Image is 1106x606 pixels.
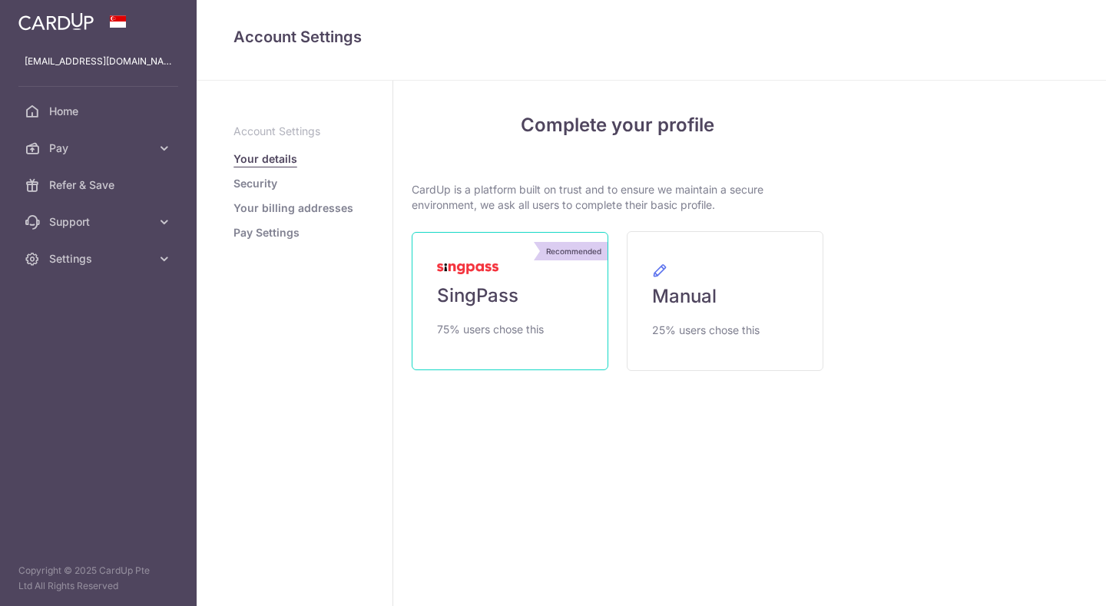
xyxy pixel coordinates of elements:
span: Help [136,11,167,25]
a: Security [233,176,277,191]
img: CardUp [18,12,94,31]
span: Help [35,11,66,25]
span: Settings [49,251,151,267]
a: Recommended SingPass 75% users chose this [412,232,608,370]
a: Your billing addresses [233,200,353,216]
h4: Complete your profile [412,111,823,139]
span: Home [49,104,151,119]
a: Your details [233,151,297,167]
h4: Account Settings [233,25,1069,49]
span: SingPass [437,283,518,308]
a: Manual 25% users chose this [627,231,823,371]
p: Account Settings [233,124,356,139]
img: MyInfoLogo [437,263,498,274]
a: Pay Settings [233,225,300,240]
p: CardUp is a platform built on trust and to ensure we maintain a secure environment, we ask all us... [412,182,823,213]
span: Refer & Save [49,177,151,193]
span: Support [49,214,151,230]
div: Recommended [540,242,608,260]
span: 75% users chose this [437,320,544,339]
span: Pay [49,141,151,156]
span: 25% users chose this [652,321,760,339]
span: Manual [652,284,717,309]
p: [EMAIL_ADDRESS][DOMAIN_NAME] [25,54,172,69]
